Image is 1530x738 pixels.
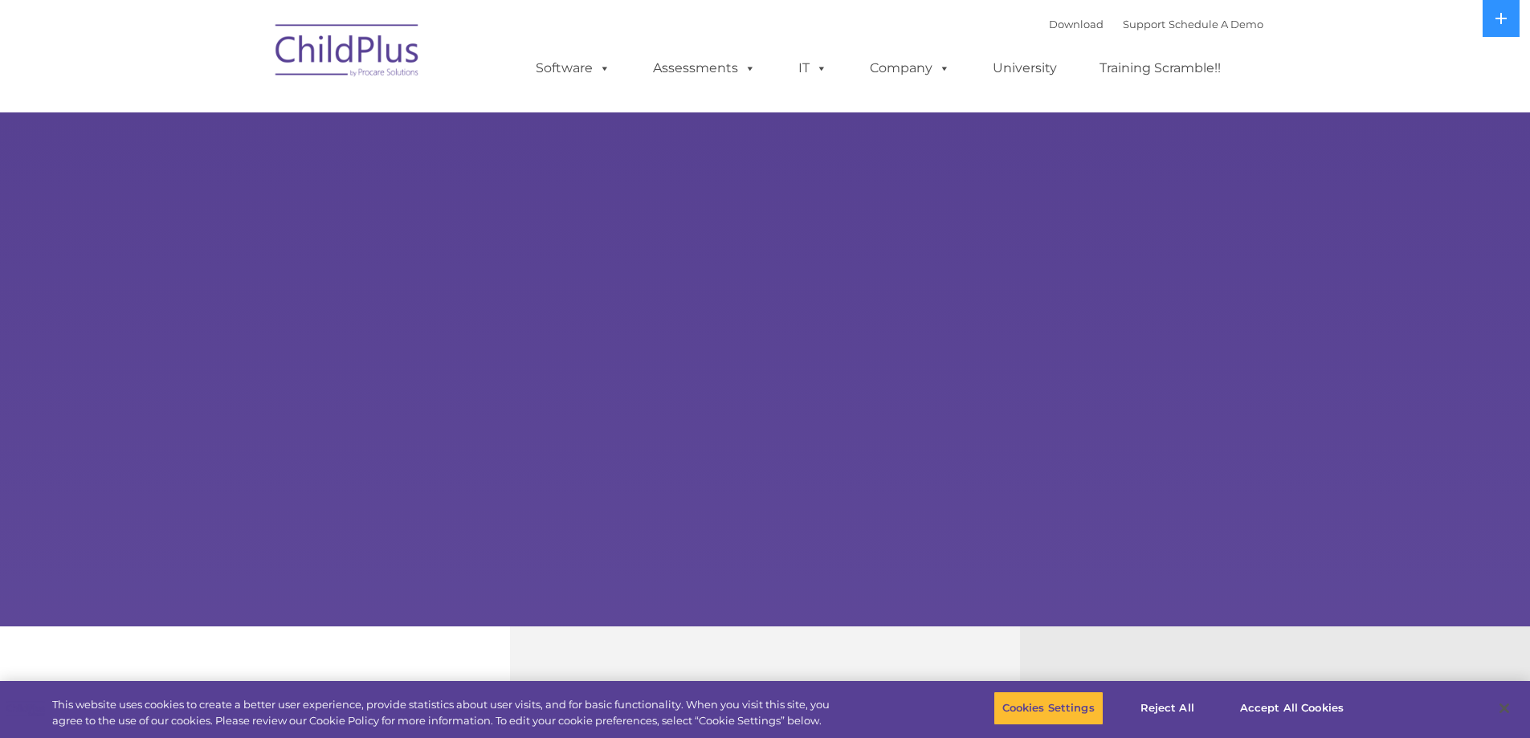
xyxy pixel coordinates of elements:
a: IT [782,52,843,84]
a: Schedule A Demo [1169,18,1263,31]
img: ChildPlus by Procare Solutions [267,13,428,93]
button: Cookies Settings [993,691,1104,725]
a: Software [520,52,626,84]
a: University [977,52,1073,84]
a: Training Scramble!! [1083,52,1237,84]
button: Close [1487,691,1522,726]
button: Accept All Cookies [1231,691,1353,725]
a: Support [1123,18,1165,31]
a: Assessments [637,52,772,84]
div: This website uses cookies to create a better user experience, provide statistics about user visit... [52,697,842,728]
a: Company [854,52,966,84]
a: Download [1049,18,1104,31]
font: | [1049,18,1263,31]
button: Reject All [1117,691,1218,725]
